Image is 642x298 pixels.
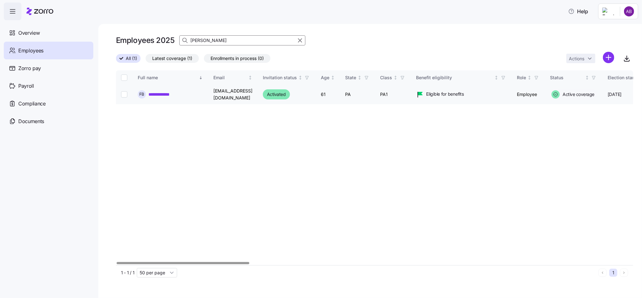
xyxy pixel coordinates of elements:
span: Help [568,8,588,15]
a: Zorro pay [4,59,93,77]
td: PA [340,85,375,104]
a: Payroll [4,77,93,95]
a: Employees [4,42,93,59]
span: Payroll [18,82,34,90]
input: Select record 1 [121,91,127,98]
div: Not sorted [585,75,589,80]
div: Sorted descending [199,75,203,80]
div: Age [321,74,329,81]
a: Documents [4,112,93,130]
a: Compliance [4,95,93,112]
div: Not sorted [393,75,398,80]
span: Activated [267,91,286,98]
div: Not sorted [494,75,499,80]
div: Not sorted [357,75,362,80]
div: Not sorted [331,75,335,80]
th: StateNot sorted [340,70,375,85]
span: Zorro pay [18,64,41,72]
svg: add icon [603,52,614,63]
button: 1 [609,269,617,277]
th: AgeNot sorted [316,70,340,85]
span: Documents [18,117,44,125]
div: State [345,74,356,81]
span: Active coverage [561,91,595,98]
div: Invitation status [263,74,297,81]
h1: Employees 2025 [116,35,174,45]
div: Not sorted [298,75,303,80]
th: ClassNot sorted [375,70,411,85]
td: 61 [316,85,340,104]
span: Overview [18,29,40,37]
span: Eligible for benefits [426,91,464,97]
div: Status [550,74,584,81]
span: 1 - 1 / 1 [121,270,134,276]
input: Select all records [121,74,127,81]
th: RoleNot sorted [512,70,545,85]
input: Search Employees [179,35,305,45]
div: Class [380,74,392,81]
span: [DATE] [608,91,622,98]
div: Not sorted [527,75,532,80]
span: F B [139,92,145,96]
a: Overview [4,24,93,42]
img: Employer logo [602,8,615,15]
button: Help [563,5,593,18]
img: c6b7e62a50e9d1badab68c8c9b51d0dd [624,6,634,16]
div: Not sorted [248,75,252,80]
th: StatusNot sorted [545,70,603,85]
span: All (1) [126,54,137,63]
div: Benefit eligibility [416,74,493,81]
span: Employees [18,47,43,55]
div: Full name [138,74,198,81]
div: Election start [608,74,635,81]
th: EmailNot sorted [208,70,258,85]
th: Benefit eligibilityNot sorted [411,70,512,85]
button: Previous page [599,269,607,277]
td: Employee [512,85,545,104]
th: Full nameSorted descending [133,70,208,85]
th: Invitation statusNot sorted [258,70,316,85]
button: Next page [620,269,628,277]
span: Enrollments in process (0) [211,54,264,63]
span: Actions [569,57,584,61]
td: [EMAIL_ADDRESS][DOMAIN_NAME] [208,85,258,104]
span: Compliance [18,100,46,108]
button: Actions [566,54,595,63]
span: Latest coverage (1) [152,54,192,63]
div: Role [517,74,526,81]
div: Email [213,74,247,81]
td: PA1 [375,85,411,104]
